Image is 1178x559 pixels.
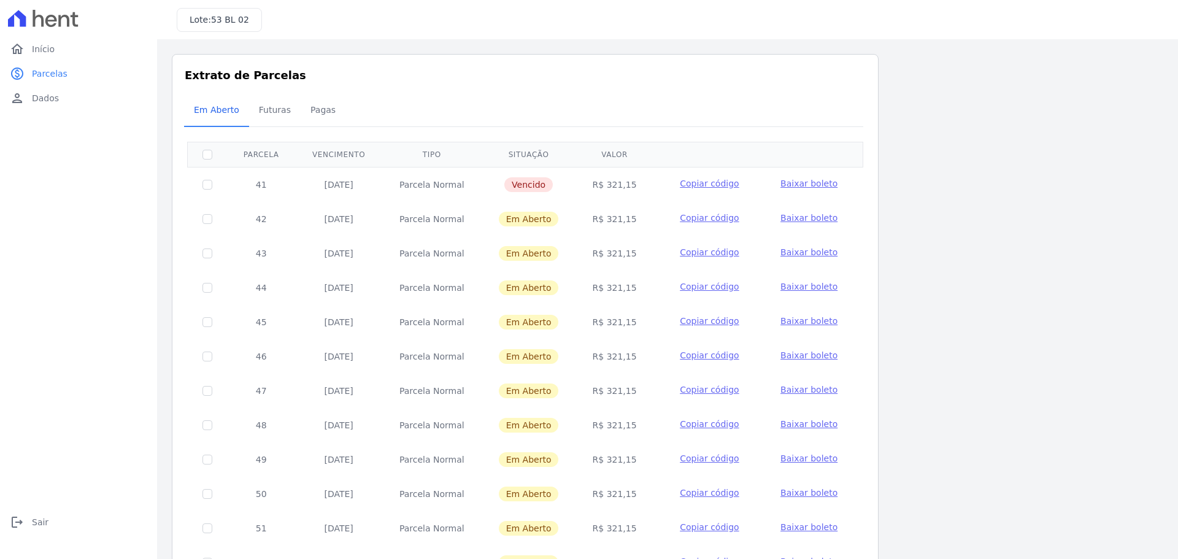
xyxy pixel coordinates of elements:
th: Vencimento [295,142,382,167]
td: [DATE] [295,271,382,305]
td: Parcela Normal [382,511,482,546]
td: [DATE] [295,305,382,339]
button: Copiar código [668,418,751,430]
a: paidParcelas [5,61,152,86]
a: Baixar boleto [780,487,837,499]
span: Em Aberto [499,246,559,261]
span: 53 BL 02 [211,15,249,25]
a: Baixar boleto [780,177,837,190]
td: 48 [227,408,295,442]
span: Baixar boleto [780,247,837,257]
button: Copiar código [668,349,751,361]
td: Parcela Normal [382,339,482,374]
span: Dados [32,92,59,104]
span: Copiar código [680,453,739,463]
th: Valor [576,142,653,167]
i: logout [10,515,25,530]
button: Copiar código [668,452,751,465]
span: Em Aberto [187,98,247,122]
span: Baixar boleto [780,385,837,395]
span: Em Aberto [499,280,559,295]
td: Parcela Normal [382,271,482,305]
a: homeInício [5,37,152,61]
span: Em Aberto [499,521,559,536]
button: Copiar código [668,521,751,533]
span: Em Aberto [499,212,559,226]
button: Copiar código [668,212,751,224]
button: Copiar código [668,487,751,499]
h3: Extrato de Parcelas [185,67,866,83]
span: Baixar boleto [780,282,837,291]
a: personDados [5,86,152,110]
td: R$ 321,15 [576,236,653,271]
span: Baixar boleto [780,419,837,429]
td: Parcela Normal [382,202,482,236]
span: Copiar código [680,522,739,532]
span: Copiar código [680,213,739,223]
td: [DATE] [295,442,382,477]
span: Futuras [252,98,298,122]
span: Baixar boleto [780,316,837,326]
a: logoutSair [5,510,152,534]
td: [DATE] [295,408,382,442]
span: Em Aberto [499,349,559,364]
td: 44 [227,271,295,305]
th: Tipo [382,142,482,167]
td: 51 [227,511,295,546]
span: Baixar boleto [780,179,837,188]
i: person [10,91,25,106]
a: Baixar boleto [780,418,837,430]
td: Parcela Normal [382,408,482,442]
span: Baixar boleto [780,350,837,360]
button: Copiar código [668,280,751,293]
td: [DATE] [295,167,382,202]
td: 43 [227,236,295,271]
td: 45 [227,305,295,339]
td: R$ 321,15 [576,374,653,408]
span: Vencido [504,177,553,192]
td: [DATE] [295,202,382,236]
td: R$ 321,15 [576,511,653,546]
td: [DATE] [295,236,382,271]
td: R$ 321,15 [576,167,653,202]
button: Copiar código [668,177,751,190]
span: Copiar código [680,282,739,291]
span: Sair [32,516,48,528]
td: Parcela Normal [382,236,482,271]
td: R$ 321,15 [576,442,653,477]
td: R$ 321,15 [576,271,653,305]
button: Copiar código [668,315,751,327]
span: Parcelas [32,67,67,80]
span: Baixar boleto [780,453,837,463]
td: Parcela Normal [382,477,482,511]
span: Pagas [303,98,343,122]
a: Baixar boleto [780,349,837,361]
span: Copiar código [680,350,739,360]
td: Parcela Normal [382,305,482,339]
a: Pagas [301,95,345,127]
td: 49 [227,442,295,477]
td: 50 [227,477,295,511]
button: Copiar código [668,384,751,396]
h3: Lote: [190,13,249,26]
span: Em Aberto [499,315,559,330]
span: Em Aberto [499,487,559,501]
a: Baixar boleto [780,521,837,533]
span: Copiar código [680,179,739,188]
td: 42 [227,202,295,236]
td: [DATE] [295,511,382,546]
th: Situação [482,142,576,167]
i: home [10,42,25,56]
a: Baixar boleto [780,315,837,327]
td: R$ 321,15 [576,339,653,374]
td: R$ 321,15 [576,408,653,442]
span: Copiar código [680,247,739,257]
a: Baixar boleto [780,280,837,293]
th: Parcela [227,142,295,167]
span: Baixar boleto [780,522,837,532]
span: Em Aberto [499,452,559,467]
td: R$ 321,15 [576,202,653,236]
td: [DATE] [295,477,382,511]
td: Parcela Normal [382,442,482,477]
td: Parcela Normal [382,167,482,202]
